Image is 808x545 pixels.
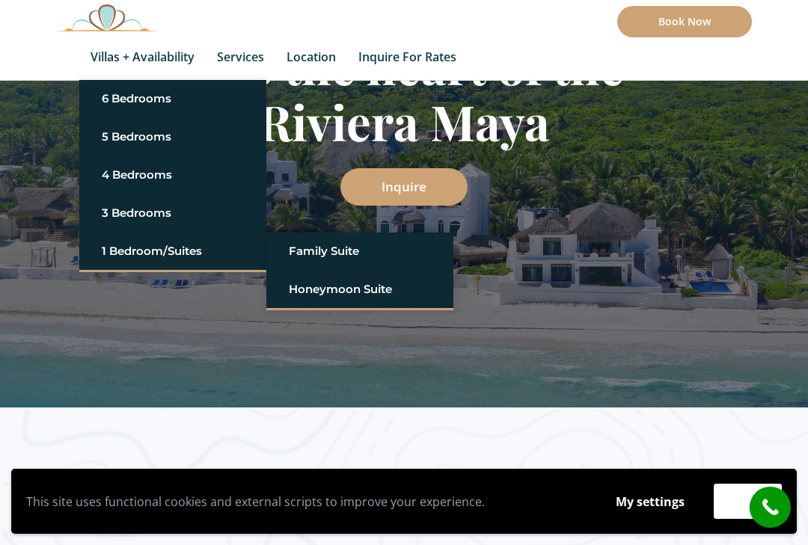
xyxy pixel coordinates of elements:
a: Inquire for Rates [347,35,468,80]
a: 4 Bedrooms [102,161,244,188]
a: Book Now [617,6,752,37]
a: Family Suite [289,238,431,265]
i: call [753,490,787,524]
a: call [750,487,791,528]
button: Accept [714,484,782,519]
a: Services [206,35,275,80]
a: Honeymoon Suite [289,276,431,303]
a: Villas + Availability [79,35,206,80]
p: This site uses functional cookies and external scripts to improve your experience. [26,490,587,513]
a: Inquire [340,168,468,206]
button: My settings [602,484,699,519]
img: Awesome Logo [56,4,158,31]
a: Location [275,35,347,80]
a: 6 Bedrooms [102,85,244,112]
a: 1 Bedroom/Suites [102,238,244,265]
a: 3 Bedrooms [102,200,244,227]
a: 5 Bedrooms [102,123,244,150]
